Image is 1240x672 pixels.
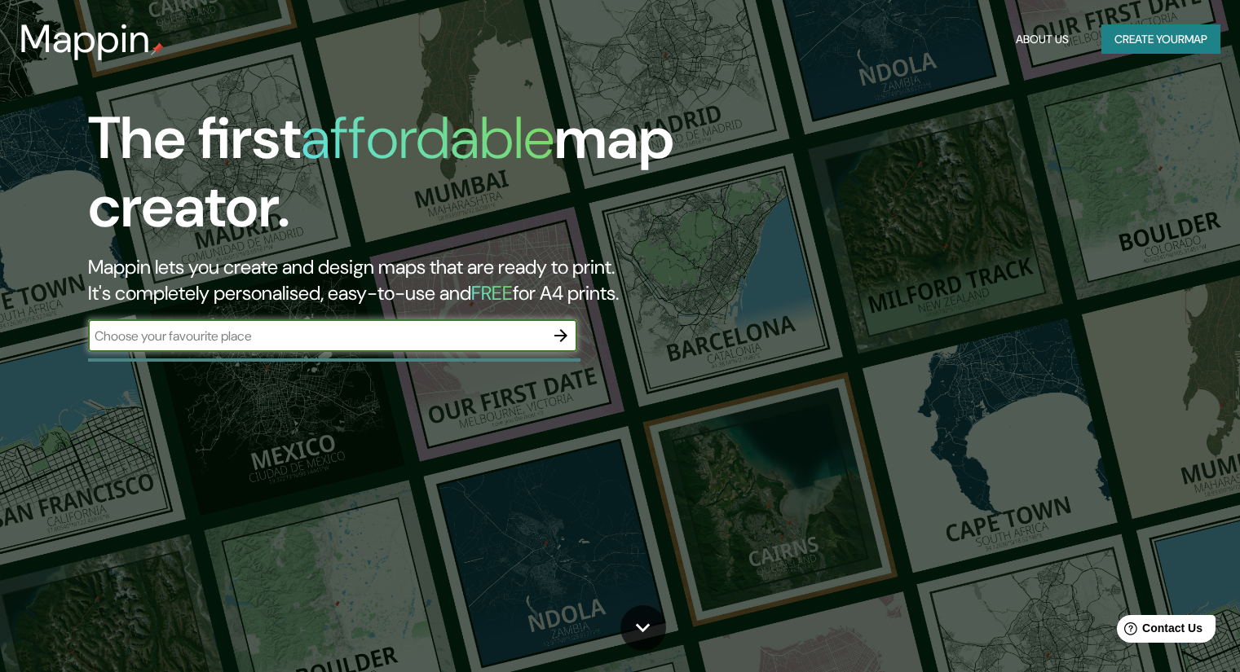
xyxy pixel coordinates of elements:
[1009,24,1075,55] button: About Us
[20,16,151,62] h3: Mappin
[88,327,545,345] input: Choose your favourite place
[88,254,708,306] h2: Mappin lets you create and design maps that are ready to print. It's completely personalised, eas...
[151,42,164,55] img: mappin-pin
[471,280,513,305] h5: FREE
[301,100,554,176] h1: affordable
[88,104,708,254] h1: The first map creator.
[1101,24,1220,55] button: Create yourmap
[1095,608,1222,654] iframe: Help widget launcher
